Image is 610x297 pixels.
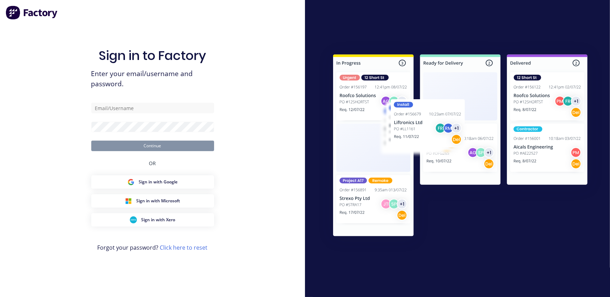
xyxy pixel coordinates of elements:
[98,243,208,252] span: Forgot your password?
[149,151,156,175] div: OR
[91,103,214,113] input: Email/Username
[136,198,180,204] span: Sign in with Microsoft
[91,69,214,89] span: Enter your email/username and password.
[141,217,175,223] span: Sign in with Xero
[318,40,603,253] img: Sign in
[91,194,214,208] button: Microsoft Sign inSign in with Microsoft
[99,48,206,63] h1: Sign in to Factory
[6,6,58,20] img: Factory
[91,175,214,189] button: Google Sign inSign in with Google
[127,178,134,185] img: Google Sign in
[125,197,132,204] img: Microsoft Sign in
[91,213,214,227] button: Xero Sign inSign in with Xero
[130,216,137,223] img: Xero Sign in
[139,179,178,185] span: Sign in with Google
[91,141,214,151] button: Continue
[160,244,208,251] a: Click here to reset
